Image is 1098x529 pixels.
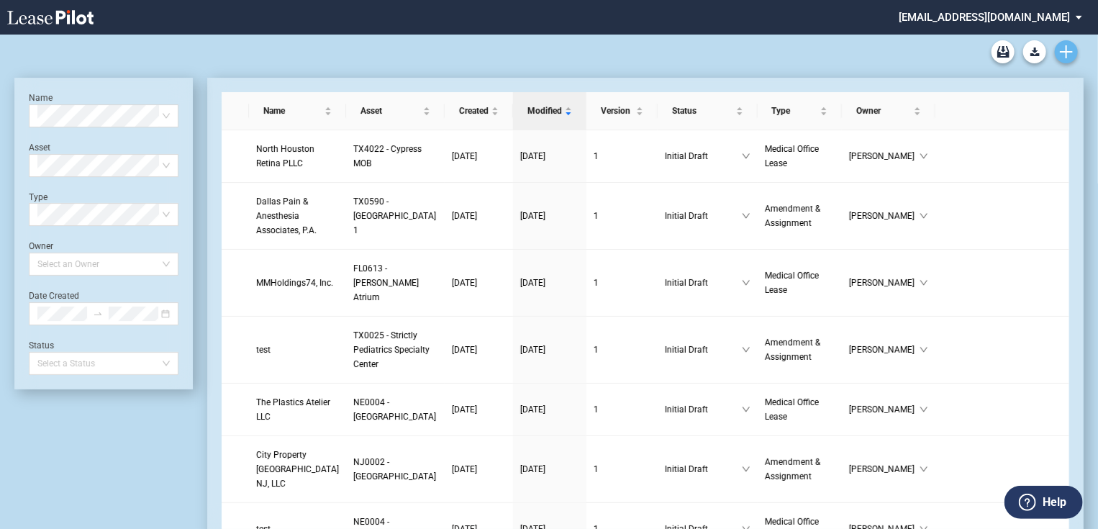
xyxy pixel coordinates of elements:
[765,457,820,481] span: Amendment & Assignment
[256,142,339,171] a: North Houston Retina PLLC
[452,404,477,415] span: [DATE]
[452,149,506,163] a: [DATE]
[249,92,346,130] th: Name
[520,404,545,415] span: [DATE]
[256,194,339,238] a: Dallas Pain & Anesthesia Associates, P.A.
[1023,40,1046,63] button: Download Blank Form
[765,204,820,228] span: Amendment & Assignment
[29,192,47,202] label: Type
[594,345,599,355] span: 1
[256,278,333,288] span: MMHoldings74, Inc.
[256,144,314,168] span: North Houston Retina PLLC
[520,402,579,417] a: [DATE]
[765,268,835,297] a: Medical Office Lease
[353,263,419,302] span: FL0613 - Kendall Atrium
[601,104,633,118] span: Version
[772,104,818,118] span: Type
[665,149,742,163] span: Initial Draft
[849,343,920,357] span: [PERSON_NAME]
[594,278,599,288] span: 1
[256,345,271,355] span: test
[586,92,658,130] th: Version
[992,40,1015,63] a: Archive
[452,211,477,221] span: [DATE]
[520,211,545,221] span: [DATE]
[1019,40,1051,63] md-menu: Download Blank Form List
[842,92,935,130] th: Owner
[920,345,928,354] span: down
[594,462,650,476] a: 1
[256,343,339,357] a: test
[29,241,53,251] label: Owner
[920,212,928,220] span: down
[459,104,489,118] span: Created
[758,92,843,130] th: Type
[29,291,79,301] label: Date Created
[594,464,599,474] span: 1
[1055,40,1078,63] a: Create new document
[742,405,750,414] span: down
[353,144,422,168] span: TX4022 - Cypress MOB
[665,276,742,290] span: Initial Draft
[360,104,420,118] span: Asset
[765,395,835,424] a: Medical Office Lease
[594,402,650,417] a: 1
[594,343,650,357] a: 1
[29,143,50,153] label: Asset
[665,343,742,357] span: Initial Draft
[765,142,835,171] a: Medical Office Lease
[849,462,920,476] span: [PERSON_NAME]
[520,462,579,476] a: [DATE]
[849,149,920,163] span: [PERSON_NAME]
[353,455,437,484] a: NJ0002 - [GEOGRAPHIC_DATA]
[93,309,103,319] span: swap-right
[527,104,562,118] span: Modified
[594,209,650,223] a: 1
[353,196,436,235] span: TX0590 - Las Colinas 1
[263,104,322,118] span: Name
[256,448,339,491] a: City Property [GEOGRAPHIC_DATA] NJ, LLC
[452,343,506,357] a: [DATE]
[520,151,545,161] span: [DATE]
[29,93,53,103] label: Name
[452,151,477,161] span: [DATE]
[452,464,477,474] span: [DATE]
[849,402,920,417] span: [PERSON_NAME]
[765,144,819,168] span: Medical Office Lease
[765,335,835,364] a: Amendment & Assignment
[353,395,437,424] a: NE0004 - [GEOGRAPHIC_DATA]
[256,196,317,235] span: Dallas Pain & Anesthesia Associates, P.A.
[665,402,742,417] span: Initial Draft
[452,276,506,290] a: [DATE]
[856,104,911,118] span: Owner
[742,345,750,354] span: down
[665,462,742,476] span: Initial Draft
[594,211,599,221] span: 1
[520,278,545,288] span: [DATE]
[452,209,506,223] a: [DATE]
[353,457,436,481] span: NJ0002 - Old Bridge Medical Office Building
[920,465,928,474] span: down
[1004,486,1083,519] button: Help
[742,212,750,220] span: down
[520,149,579,163] a: [DATE]
[658,92,758,130] th: Status
[353,330,430,369] span: TX0025 - Strictly Pediatrics Specialty Center
[672,104,733,118] span: Status
[920,279,928,287] span: down
[765,397,819,422] span: Medical Office Lease
[920,152,928,160] span: down
[920,405,928,414] span: down
[452,402,506,417] a: [DATE]
[353,194,437,238] a: TX0590 - [GEOGRAPHIC_DATA] 1
[256,450,339,489] span: City Property USA NJ, LLC
[520,276,579,290] a: [DATE]
[520,343,579,357] a: [DATE]
[1043,493,1066,512] label: Help
[742,279,750,287] span: down
[452,278,477,288] span: [DATE]
[594,151,599,161] span: 1
[594,404,599,415] span: 1
[513,92,586,130] th: Modified
[256,276,339,290] a: MMHoldings74, Inc.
